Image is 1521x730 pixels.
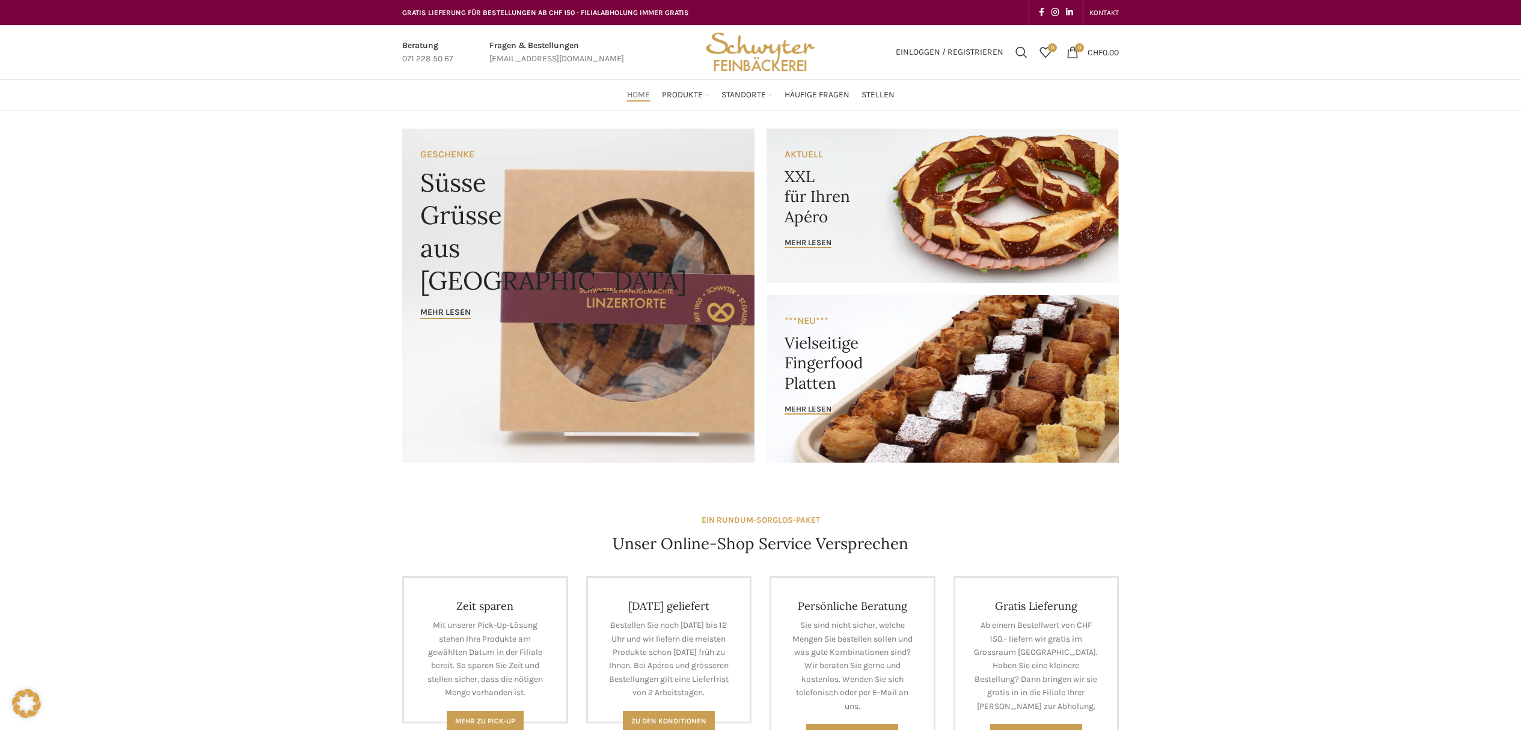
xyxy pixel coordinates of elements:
a: Stellen [861,83,895,107]
a: KONTAKT [1089,1,1119,25]
div: Meine Wunschliste [1033,40,1057,64]
a: Infobox link [402,39,453,66]
a: Facebook social link [1035,4,1048,21]
span: Mehr zu Pick-Up [455,717,515,725]
div: Secondary navigation [1083,1,1125,25]
p: Sie sind nicht sicher, welche Mengen Sie bestellen sollen und was gute Kombinationen sind? Wir be... [789,619,916,713]
span: Produkte [662,90,703,101]
a: Banner link [402,129,754,463]
span: Zu den Konditionen [631,717,706,725]
a: Banner link [767,129,1119,283]
bdi: 0.00 [1088,47,1119,57]
a: Einloggen / Registrieren [890,40,1009,64]
h4: [DATE] geliefert [606,599,732,613]
span: 0 [1048,43,1057,52]
a: Suchen [1009,40,1033,64]
span: KONTAKT [1089,8,1119,17]
h4: Persönliche Beratung [789,599,916,613]
strong: EIN RUNDUM-SORGLOS-PAKET [702,515,820,525]
a: Banner link [767,295,1119,463]
a: 0 [1033,40,1057,64]
p: Ab einem Bestellwert von CHF 150.- liefern wir gratis im Grossraum [GEOGRAPHIC_DATA]. Haben Sie e... [973,619,1100,713]
span: CHF [1088,47,1103,57]
span: 0 [1075,43,1084,52]
img: Bäckerei Schwyter [702,25,819,79]
a: Site logo [702,46,819,56]
h4: Gratis Lieferung [973,599,1100,613]
span: Home [627,90,650,101]
span: Stellen [861,90,895,101]
span: GRATIS LIEFERUNG FÜR BESTELLUNGEN AB CHF 150 - FILIALABHOLUNG IMMER GRATIS [402,8,689,17]
a: Produkte [662,83,709,107]
a: Infobox link [489,39,624,66]
a: Home [627,83,650,107]
span: Einloggen / Registrieren [896,48,1003,56]
div: Main navigation [396,83,1125,107]
a: 0 CHF0.00 [1060,40,1125,64]
span: Häufige Fragen [785,90,849,101]
span: Standorte [721,90,766,101]
a: Instagram social link [1048,4,1062,21]
a: Linkedin social link [1062,4,1077,21]
a: Standorte [721,83,773,107]
p: Bestellen Sie noch [DATE] bis 12 Uhr und wir liefern die meisten Produkte schon [DATE] früh zu Ih... [606,619,732,699]
h4: Unser Online-Shop Service Versprechen [613,533,908,555]
p: Mit unserer Pick-Up-Lösung stehen Ihre Produkte am gewählten Datum in der Filiale bereit. So spar... [422,619,548,699]
a: Häufige Fragen [785,83,849,107]
h4: Zeit sparen [422,599,548,613]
